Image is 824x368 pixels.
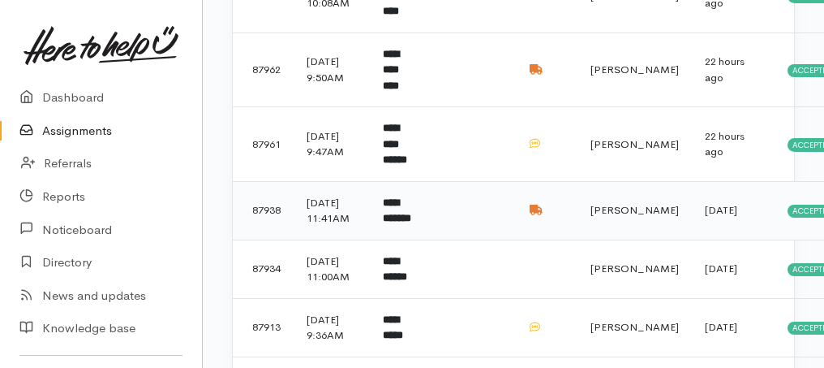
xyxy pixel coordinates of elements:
td: [DATE] 9:50AM [294,32,370,107]
td: 87938 [233,181,294,240]
time: [DATE] [705,203,737,217]
span: [PERSON_NAME] [590,203,679,217]
td: [DATE] 9:36AM [294,298,370,357]
td: [DATE] 11:00AM [294,240,370,298]
span: [PERSON_NAME] [590,262,679,275]
td: [DATE] 11:41AM [294,181,370,240]
time: [DATE] [705,262,737,275]
td: [DATE] 9:47AM [294,107,370,182]
span: [PERSON_NAME] [590,63,679,76]
time: 22 hours ago [705,129,745,159]
span: [PERSON_NAME] [590,320,679,334]
td: 87934 [233,240,294,298]
span: [PERSON_NAME] [590,137,679,151]
td: 87962 [233,32,294,107]
time: [DATE] [705,320,737,334]
td: 87961 [233,107,294,182]
td: 87913 [233,298,294,357]
time: 22 hours ago [705,54,745,84]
